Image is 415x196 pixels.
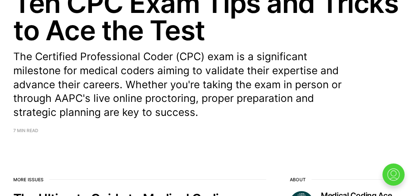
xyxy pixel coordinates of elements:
[13,128,38,133] span: 7 min read
[13,177,266,182] h2: More issues
[376,160,415,196] iframe: portal-trigger
[13,50,353,120] p: The Certified Professional Coder (CPC) exam is a significant milestone for medical coders aiming ...
[290,177,402,182] h2: About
